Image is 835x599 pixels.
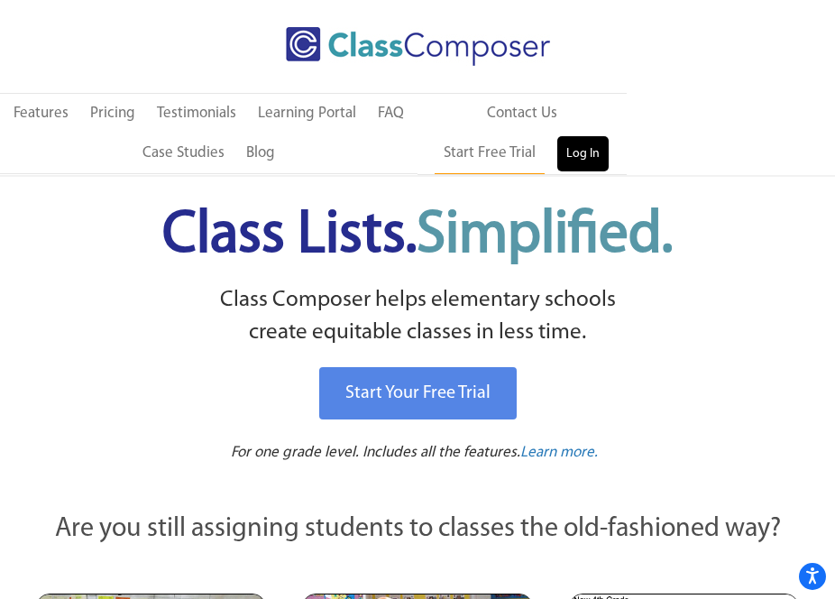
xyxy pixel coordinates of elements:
[520,442,598,465] a: Learn more.
[231,445,520,460] span: For one grade level. Includes all the features.
[133,134,234,173] a: Case Studies
[435,134,545,174] a: Start Free Trial
[319,367,517,419] a: Start Your Free Trial
[5,94,78,134] a: Features
[162,207,673,265] span: Class Lists.
[237,134,284,173] a: Blog
[557,136,609,172] a: Log In
[478,94,566,134] a: Contact Us
[148,94,245,134] a: Testimonials
[36,510,799,549] p: Are you still assigning students to classes the old-fashioned way?
[417,207,673,265] span: Simplified.
[18,284,817,350] p: Class Composer helps elementary schools create equitable classes in less time.
[249,94,365,134] a: Learning Portal
[520,445,598,460] span: Learn more.
[286,27,550,66] img: Class Composer
[417,94,627,174] nav: Header Menu
[345,384,491,402] span: Start Your Free Trial
[81,94,144,134] a: Pricing
[369,94,413,134] a: FAQ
